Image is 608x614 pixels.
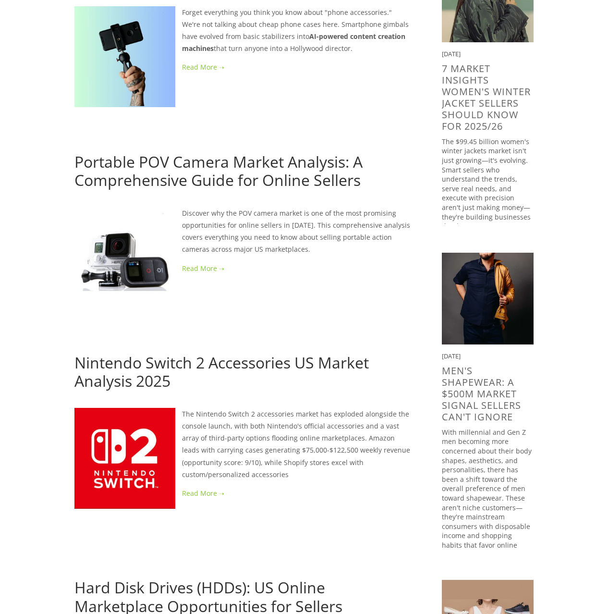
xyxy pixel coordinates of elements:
a: Nintendo Switch 2 Accessories US Market Analysis 2025 [74,352,369,391]
p: With millennial and Gen Z men becoming more concerned about their body shapes, aesthetics, and pe... [442,428,534,559]
p: The Nintendo Switch 2 accessories market has exploded alongside the console launch, with both Nin... [74,408,411,480]
p: The $99.45 billion women's winter jackets market isn't just growing—it's evolving. Smart sellers ... [442,137,534,231]
time: [DATE] [442,49,461,58]
img: Nintendo Switch 2 Accessories US Market Analysis 2025 [74,408,175,509]
a: [DATE] [74,337,96,346]
p: Forget everything you think you know about "phone accessories." We're not talking about cheap pho... [74,6,411,55]
time: [DATE] [442,352,461,360]
img: Portable POV Camera Market Analysis: A Comprehensive Guide for Online Sellers [74,207,175,308]
a: [DATE] [74,136,96,146]
a: Portable POV Camera Market Analysis: A Comprehensive Guide for Online Sellers [74,151,363,190]
img: Men's Shapewear: A $500M Market Signal Sellers Can't Ignore [442,253,534,344]
p: Discover why the POV camera market is one of the most promising opportunities for online sellers ... [74,207,411,256]
a: Men's Shapewear: A $500M Market Signal Sellers Can't Ignore [442,364,521,423]
img: Creator Economy Cash Cow: How Hohem, Insta360, and Emerging Brands Are Reshaping the $2B Gimbal M... [74,6,175,107]
a: 7 Market Insights Women's Winter Jacket Sellers Should Know for 2025/26 [442,62,531,133]
a: [DATE] [74,562,96,571]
